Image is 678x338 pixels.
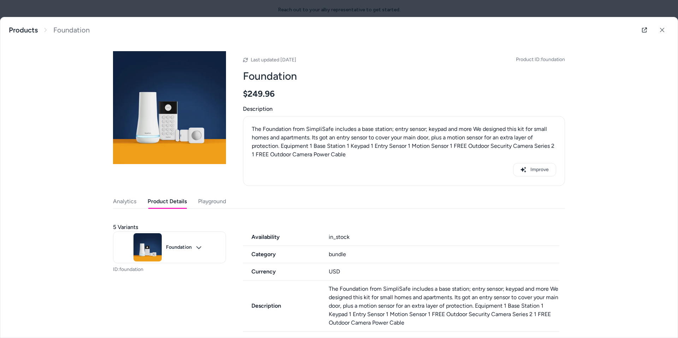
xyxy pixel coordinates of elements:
span: Description [243,302,320,310]
span: Description [243,105,565,113]
span: Foundation [53,26,90,35]
div: USD [329,267,560,276]
span: 5 Variants [113,223,138,231]
img: The_Foundation.jpg [133,233,162,261]
button: Improve [513,163,556,176]
button: Playground [198,194,226,209]
span: Product ID: foundation [516,56,565,63]
span: Currency [243,267,320,276]
span: Foundation [166,244,192,251]
button: Analytics [113,194,136,209]
p: ID: foundation [113,266,226,273]
button: Foundation [113,231,226,263]
div: in_stock [329,233,560,241]
p: The Foundation from SimpliSafe includes a base station; entry sensor; keypad and more We designed... [252,125,556,159]
img: The_Foundation.jpg [113,51,226,164]
span: Last updated [DATE] [251,57,296,63]
a: Products [9,26,38,35]
p: The Foundation from SimpliSafe includes a base station; entry sensor; keypad and more We designed... [329,285,560,327]
span: Availability [243,233,320,241]
h2: Foundation [243,70,565,83]
nav: breadcrumb [9,26,90,35]
span: Category [243,250,320,259]
span: $249.96 [243,89,275,99]
div: bundle [329,250,560,259]
button: Product Details [148,194,187,209]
